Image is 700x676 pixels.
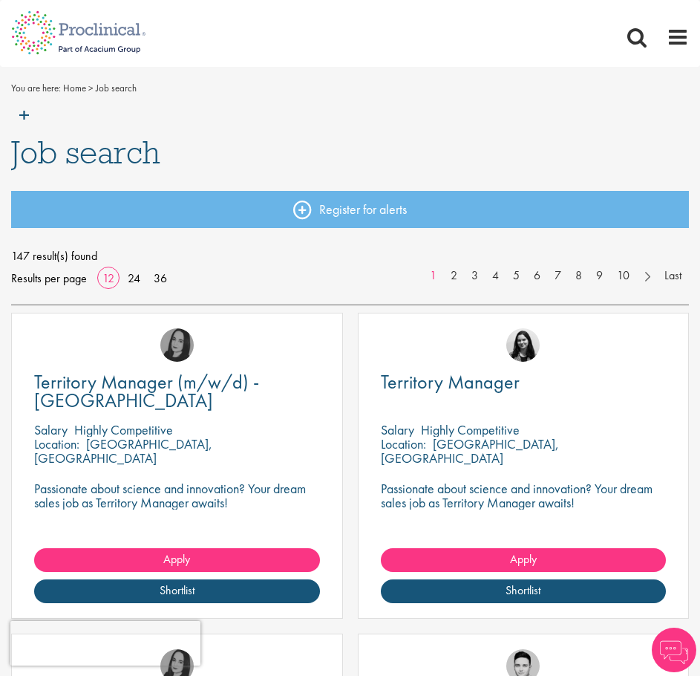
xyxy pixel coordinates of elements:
p: Highly Competitive [421,421,520,438]
span: 147 result(s) found [11,245,689,267]
a: 4 [485,267,506,285]
span: Apply [163,551,190,567]
a: Register for alerts [11,191,689,228]
a: 12 [97,270,120,286]
img: Chatbot [652,628,696,672]
a: 7 [547,267,569,285]
a: 9 [589,267,610,285]
a: Apply [381,548,667,572]
a: Shortlist [34,579,320,603]
a: Territory Manager (m/w/d) - [GEOGRAPHIC_DATA] [34,373,320,410]
p: Passionate about science and innovation? Your dream sales job as Territory Manager awaits! [381,481,667,510]
a: 8 [568,267,589,285]
a: 36 [148,270,172,286]
p: Highly Competitive [74,421,173,438]
a: 5 [506,267,527,285]
a: 6 [526,267,548,285]
a: 1 [422,267,444,285]
p: [GEOGRAPHIC_DATA], [GEOGRAPHIC_DATA] [34,435,212,467]
iframe: reCAPTCHA [10,621,200,666]
a: Territory Manager [381,373,667,391]
span: Territory Manager (m/w/d) - [GEOGRAPHIC_DATA] [34,369,259,413]
p: [GEOGRAPHIC_DATA], [GEOGRAPHIC_DATA] [381,435,559,467]
span: Results per page [11,267,87,290]
span: Location: [381,435,426,452]
span: Job search [11,132,160,172]
a: Apply [34,548,320,572]
a: 3 [464,267,485,285]
span: Salary [381,421,414,438]
span: Apply [510,551,537,567]
a: Last [657,267,689,285]
a: 2 [443,267,465,285]
span: Salary [34,421,68,438]
span: Location: [34,435,79,452]
a: 24 [122,270,145,286]
img: Anna Klemencic [160,328,194,362]
a: Shortlist [381,579,667,603]
span: Territory Manager [381,369,520,394]
p: Passionate about science and innovation? Your dream sales job as Territory Manager awaits! [34,481,320,510]
img: Indre Stankeviciute [506,328,540,362]
a: 10 [609,267,637,285]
